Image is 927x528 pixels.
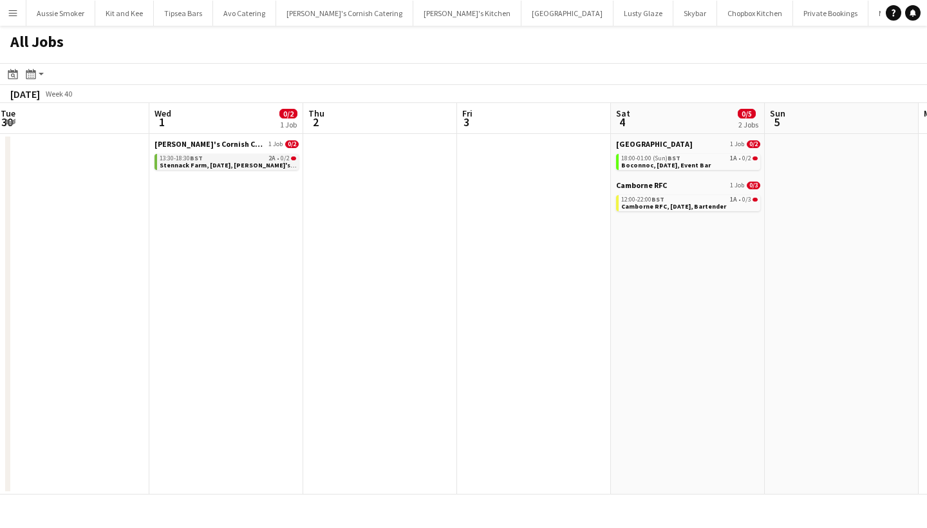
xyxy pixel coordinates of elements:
[621,196,758,203] div: •
[285,140,299,148] span: 0/2
[521,1,613,26] button: [GEOGRAPHIC_DATA]
[268,155,276,162] span: 2A
[614,115,630,129] span: 4
[160,161,319,169] span: Stennack Farm, 1st October, Kerra's Catering
[154,139,299,173] div: [PERSON_NAME]'s Cornish Catering1 Job0/213:30-18:30BST2A•0/2Stennack Farm, [DATE], [PERSON_NAME]'...
[26,1,95,26] button: Aussie Smoker
[154,139,299,149] a: [PERSON_NAME]'s Cornish Catering1 Job0/2
[621,155,758,162] div: •
[668,154,680,162] span: BST
[717,1,793,26] button: Chopbox Kitchen
[738,120,758,129] div: 2 Jobs
[742,196,751,203] span: 0/3
[153,115,171,129] span: 1
[621,155,680,162] span: 18:00-01:00 (Sun)
[154,1,213,26] button: Tipsea Bars
[770,108,785,119] span: Sun
[279,109,297,118] span: 0/2
[621,196,664,203] span: 12:00-22:00
[10,88,40,100] div: [DATE]
[613,1,673,26] button: Lusty Glaze
[154,108,171,119] span: Wed
[276,1,413,26] button: [PERSON_NAME]'s Cornish Catering
[413,1,521,26] button: [PERSON_NAME]'s Kitchen
[616,139,760,180] div: [GEOGRAPHIC_DATA]1 Job0/218:00-01:00 (Sun)BST1A•0/2Boconnoc, [DATE], Event Bar
[730,196,737,203] span: 1A
[730,140,744,148] span: 1 Job
[616,180,760,214] div: Camborne RFC1 Job0/312:00-22:00BST1A•0/3Camborne RFC, [DATE], Bartender
[616,180,667,190] span: Camborne RFC
[621,161,711,169] span: Boconnoc, 4th October, Event Bar
[753,198,758,202] span: 0/3
[291,156,296,160] span: 0/2
[616,139,693,149] span: Boconnoc House
[213,1,276,26] button: Avo Catering
[616,180,760,190] a: Camborne RFC1 Job0/3
[747,182,760,189] span: 0/3
[742,155,751,162] span: 0/2
[621,154,758,169] a: 18:00-01:00 (Sun)BST1A•0/2Boconnoc, [DATE], Event Bar
[42,89,75,99] span: Week 40
[753,156,758,160] span: 0/2
[616,139,760,149] a: [GEOGRAPHIC_DATA]1 Job0/2
[1,108,15,119] span: Tue
[673,1,717,26] button: Skybar
[160,155,296,162] div: •
[621,202,726,211] span: Camborne RFC, 4th October, Bartender
[190,154,203,162] span: BST
[268,140,283,148] span: 1 Job
[306,115,324,129] span: 2
[730,155,737,162] span: 1A
[768,115,785,129] span: 5
[621,195,758,210] a: 12:00-22:00BST1A•0/3Camborne RFC, [DATE], Bartender
[460,115,473,129] span: 3
[154,139,266,149] span: Kerra's Cornish Catering
[280,120,297,129] div: 1 Job
[616,108,630,119] span: Sat
[747,140,760,148] span: 0/2
[651,195,664,203] span: BST
[738,109,756,118] span: 0/5
[281,155,290,162] span: 0/2
[160,155,203,162] span: 13:30-18:30
[793,1,868,26] button: Private Bookings
[95,1,154,26] button: Kit and Kee
[462,108,473,119] span: Fri
[160,154,296,169] a: 13:30-18:30BST2A•0/2Stennack Farm, [DATE], [PERSON_NAME]'s Catering
[308,108,324,119] span: Thu
[730,182,744,189] span: 1 Job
